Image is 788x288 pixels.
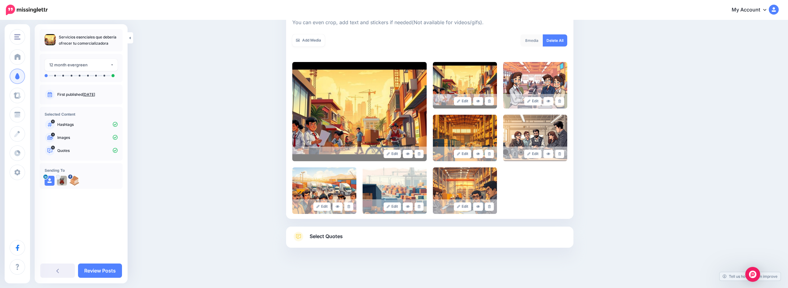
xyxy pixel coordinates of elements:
img: 7f7878c1f2593d105ccb3059bc1dc86c_large.jpg [503,115,567,161]
a: Edit [454,150,472,158]
button: 12 month evergreen [45,59,118,71]
a: Edit [524,97,542,105]
a: Edit [384,202,401,211]
a: Edit [454,202,472,211]
img: ACg8ocKxRlMbYKFP6amKlZ9YhS9CWXVlLF9iCee_e-_YRxK_u7TF93Wzs96-c-79505.png [57,176,67,186]
a: Select Quotes [292,232,567,248]
div: 12 month evergreen [49,61,110,69]
p: Hashtags [57,122,118,127]
img: f31bc6c9fcaf85acbf65e7a3b7619b8f_large.jpg [292,167,356,214]
h4: Selected Content [45,112,118,117]
p: First published [57,92,118,97]
a: Edit [384,150,401,158]
p: Images [57,135,118,140]
img: ce015b022c323acedaf4be3b871e365b_large.jpg [433,115,497,161]
p: Servicios esenciales que debería ofrecer tu comercializadora [59,34,118,47]
img: 505842553_10171307126590567_8492833307433161057_n-bsa154103.jpg [69,176,79,186]
div: media [520,34,543,47]
a: Edit [454,97,472,105]
img: menu.png [14,34,20,40]
a: Tell us how we can improve [720,272,781,281]
div: Open Intercom Messenger [745,267,760,282]
a: Edit [524,150,542,158]
img: ce38d5612137a2d461fc48c683b6540b_thumb.jpg [45,34,56,45]
span: 15 [51,146,55,149]
img: Missinglettr [6,5,48,15]
img: f11896bd6289586a7bf9bae6dadcdaea_large.jpg [433,167,497,214]
a: My Account [725,2,779,18]
img: user_default_image.png [45,176,54,186]
span: Select Quotes [310,232,343,241]
img: 2d5316be1c127a9381b490c92156c5e0_large.jpg [503,62,567,109]
h4: Sending To [45,168,118,173]
a: Delete All [543,34,567,47]
p: Quotes [57,148,118,153]
span: 8 [525,38,528,43]
img: 1b9f0499b053f05436f47410f9bb967c_large.jpg [433,62,497,109]
img: 967e9d904d316c8e534415785af75033_large.jpg [363,167,427,214]
span: 8 [51,133,55,136]
div: Select Media [292,7,567,214]
span: 10 [51,120,55,123]
img: ce38d5612137a2d461fc48c683b6540b_large.jpg [292,62,427,161]
a: [DATE] [83,92,95,97]
a: Add Media [292,34,325,47]
a: Edit [313,202,331,211]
